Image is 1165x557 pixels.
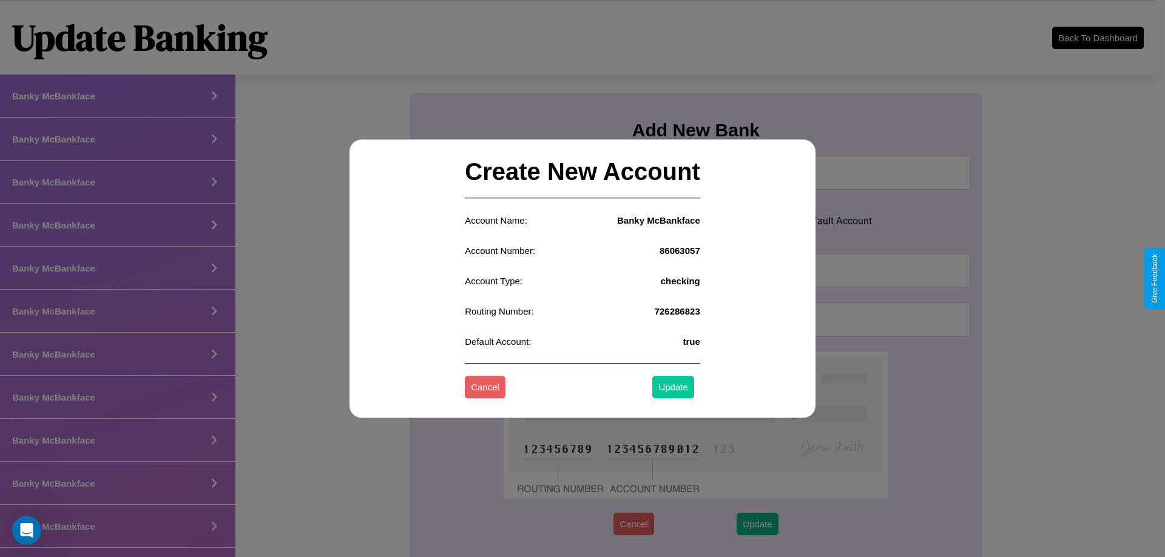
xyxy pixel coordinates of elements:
button: Update [652,376,694,399]
p: Routing Number: [465,303,533,319]
p: Account Number: [465,242,535,259]
h4: Banky McBankface [617,215,700,225]
div: Give Feedback [1150,254,1159,303]
p: Account Type: [465,273,522,289]
p: Account Name: [465,212,527,228]
h4: 86063057 [660,245,700,256]
iframe: Intercom live chat [12,516,41,545]
h4: 726286823 [655,306,700,316]
h4: true [683,336,700,347]
p: Default Account: [465,333,531,350]
h4: checking [661,276,700,286]
button: Cancel [465,376,505,399]
h2: Create New Account [465,146,700,198]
